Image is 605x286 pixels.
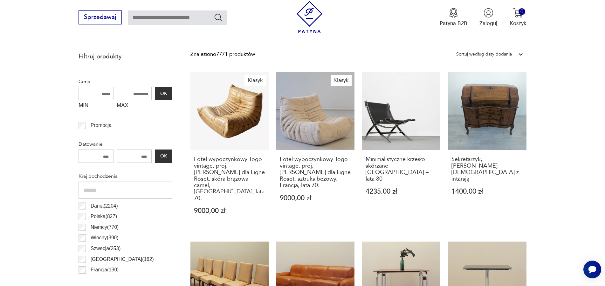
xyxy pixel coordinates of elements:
h3: Minimalistyczne krzesło skórzane – [GEOGRAPHIC_DATA] – lata 80 [366,156,437,182]
h3: Fotel wypoczynkowy Togo vintage, proj. [PERSON_NAME] dla Ligne Roset, sztruks beżowy, Francja, la... [280,156,351,189]
button: OK [155,87,172,100]
button: Patyna B2B [440,8,467,27]
button: Szukaj [214,13,223,22]
p: Koszyk [510,20,526,27]
a: Ikona medaluPatyna B2B [440,8,467,27]
p: 1400,00 zł [451,188,523,195]
button: Sprzedawaj [79,10,121,24]
a: KlasykFotel wypoczynkowy Togo vintage, proj. M. Ducaroy dla Ligne Roset, sztruks beżowy, Francja,... [276,72,354,229]
p: Dania ( 2204 ) [91,202,118,210]
div: Sortuj według daty dodania [456,50,512,58]
div: 0 [519,8,525,15]
p: Promocja [91,121,112,130]
p: Cena [79,77,172,86]
p: 9000,00 zł [194,208,265,214]
p: Niemcy ( 770 ) [91,223,119,231]
p: 9000,00 zł [280,195,351,202]
p: Czechy ( 120 ) [91,276,119,285]
a: KlasykFotel wypoczynkowy Togo vintage, proj. M. Ducaroy dla Ligne Roset, skóra brązowa camel, Fra... [190,72,269,229]
div: Znaleziono 7771 produktów [190,50,255,58]
img: Ikona medalu [449,8,458,18]
label: MIN [79,100,113,112]
img: Ikonka użytkownika [484,8,493,18]
button: 0Koszyk [510,8,526,27]
p: Kraj pochodzenia [79,172,172,180]
label: MAX [117,100,152,112]
img: Ikona koszyka [513,8,523,18]
p: Zaloguj [479,20,497,27]
p: Szwecja ( 253 ) [91,244,121,253]
p: Filtruj produkty [79,52,172,61]
p: Polska ( 827 ) [91,212,117,221]
p: Francja ( 130 ) [91,266,119,274]
a: Minimalistyczne krzesło skórzane – Włochy – lata 80Minimalistyczne krzesło skórzane – [GEOGRAPHIC... [362,72,440,229]
h3: Sekretarzyk, [PERSON_NAME] [DEMOGRAPHIC_DATA] z intarsją [451,156,523,182]
a: Sprzedawaj [79,15,121,20]
iframe: Smartsupp widget button [583,261,601,278]
img: Patyna - sklep z meblami i dekoracjami vintage [293,1,326,33]
a: Sekretarzyk, biurko włoskie z intarsjąSekretarzyk, [PERSON_NAME] [DEMOGRAPHIC_DATA] z intarsją140... [448,72,526,229]
h3: Fotel wypoczynkowy Togo vintage, proj. [PERSON_NAME] dla Ligne Roset, skóra brązowa camel, [GEOGR... [194,156,265,202]
button: Zaloguj [479,8,497,27]
p: Patyna B2B [440,20,467,27]
p: [GEOGRAPHIC_DATA] ( 162 ) [91,255,154,263]
p: Włochy ( 390 ) [91,234,119,242]
button: OK [155,150,172,163]
p: 4235,00 zł [366,188,437,195]
p: Datowanie [79,140,172,148]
